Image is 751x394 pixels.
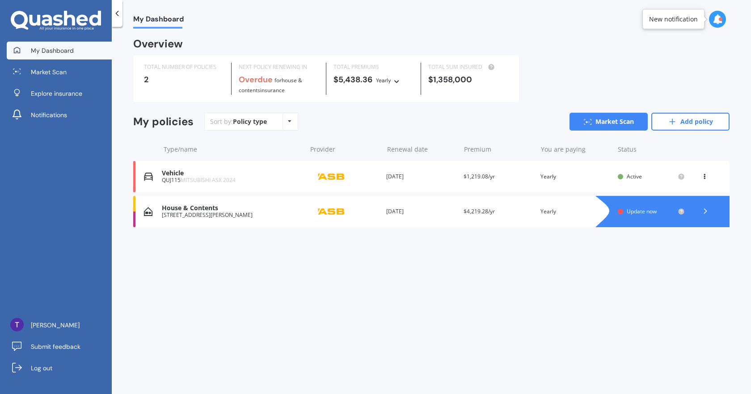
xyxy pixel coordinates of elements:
a: Notifications [7,106,112,124]
div: You are paying [541,145,611,154]
span: Active [627,173,642,180]
div: Overview [133,39,183,48]
div: Provider [310,145,380,154]
span: [PERSON_NAME] [31,321,80,330]
a: Add policy [651,113,730,131]
a: Market Scan [570,113,648,131]
div: Type/name [164,145,303,154]
span: Notifications [31,110,67,119]
a: Log out [7,359,112,377]
div: TOTAL NUMBER OF POLICIES [144,63,224,72]
div: Yearly [540,207,611,216]
div: New notification [649,15,698,24]
img: House & Contents [144,207,152,216]
span: Log out [31,364,52,373]
div: TOTAL PREMIUMS [333,63,413,72]
a: My Dashboard [7,42,112,59]
div: $1,358,000 [428,75,508,84]
span: MITSUBISHI ASX 2024 [181,176,236,184]
div: [DATE] [386,172,456,181]
div: House & Contents [162,204,302,212]
div: NEXT POLICY RENEWING IN [239,63,319,72]
div: Renewal date [387,145,457,154]
div: $5,438.36 [333,75,413,85]
div: Policy type [233,117,267,126]
div: Yearly [376,76,391,85]
div: Premium [464,145,534,154]
span: $1,219.08/yr [464,173,495,180]
img: ASB [309,168,354,185]
div: Yearly [540,172,611,181]
img: ACg8ocKc8TGOoN8qYyu0NPDCHRcZk5wNuzM2ZpjgNccFVPon0LpLtw=s96-c [10,318,24,331]
b: Overdue [239,74,273,85]
div: QUJ115 [162,177,302,183]
a: Submit feedback [7,338,112,356]
div: [DATE] [386,207,456,216]
div: TOTAL SUM INSURED [428,63,508,72]
span: Submit feedback [31,342,80,351]
span: Update now [627,208,657,215]
img: ASB [309,203,354,220]
span: Explore insurance [31,89,82,98]
a: Explore insurance [7,85,112,102]
div: Status [618,145,685,154]
div: Vehicle [162,169,302,177]
div: Sort by: [210,117,267,126]
span: My Dashboard [31,46,74,55]
div: [STREET_ADDRESS][PERSON_NAME] [162,212,302,218]
div: 2 [144,75,224,84]
a: [PERSON_NAME] [7,316,112,334]
a: Market Scan [7,63,112,81]
span: $4,219.28/yr [464,208,495,215]
div: My policies [133,115,194,128]
img: Vehicle [144,172,153,181]
span: Market Scan [31,68,67,76]
span: My Dashboard [133,15,184,27]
